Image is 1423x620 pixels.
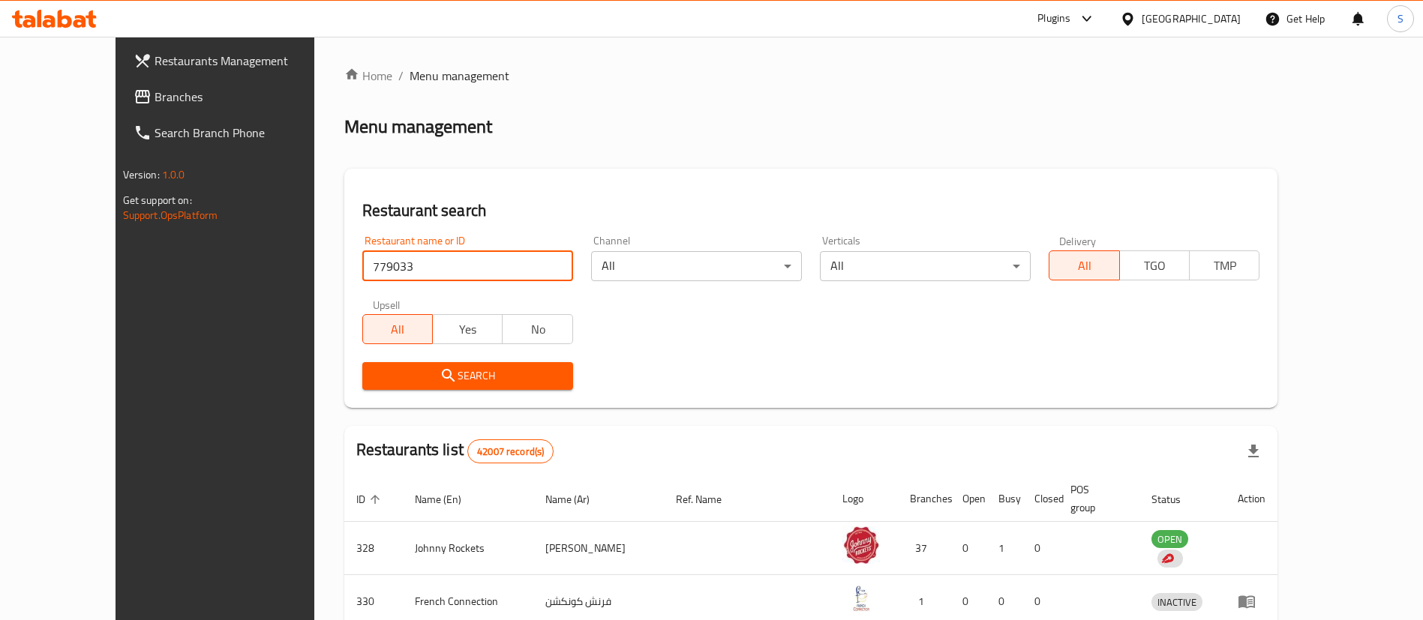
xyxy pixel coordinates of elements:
li: / [398,67,404,85]
th: Closed [1022,476,1058,522]
span: Branches [155,88,341,106]
span: Restaurants Management [155,52,341,70]
span: POS group [1070,481,1121,517]
nav: breadcrumb [344,67,1278,85]
label: Delivery [1059,235,1097,246]
td: 0 [1022,522,1058,575]
a: Search Branch Phone [122,115,353,151]
td: [PERSON_NAME] [533,522,664,575]
span: Search [374,367,561,385]
td: Johnny Rockets [403,522,534,575]
span: Version: [123,165,160,184]
span: 1.0.0 [162,165,185,184]
span: Get support on: [123,190,192,210]
a: Support.OpsPlatform [123,205,218,225]
div: All [820,251,1031,281]
span: All [369,319,427,340]
div: Indicates that the vendor menu management has been moved to DH Catalog service [1157,550,1183,568]
button: All [1049,250,1119,280]
span: S [1397,10,1403,27]
th: Busy [986,476,1022,522]
div: INACTIVE [1151,593,1202,611]
span: Name (En) [415,490,481,508]
span: No [509,319,566,340]
td: 37 [898,522,950,575]
div: Export file [1235,433,1271,469]
button: Search [362,362,573,390]
img: delivery hero logo [1160,552,1174,565]
a: Restaurants Management [122,43,353,79]
td: 1 [986,522,1022,575]
th: Action [1226,476,1277,522]
h2: Restaurant search [362,199,1260,222]
div: Plugins [1037,10,1070,28]
span: All [1055,255,1113,277]
button: TGO [1119,250,1190,280]
span: TGO [1126,255,1184,277]
img: Johnny Rockets [842,526,880,564]
span: Status [1151,490,1200,508]
h2: Restaurants list [356,439,554,463]
td: 328 [344,522,403,575]
span: Menu management [410,67,509,85]
div: All [591,251,802,281]
div: [GEOGRAPHIC_DATA] [1142,10,1241,27]
button: No [502,314,572,344]
span: TMP [1196,255,1253,277]
div: Menu [1238,592,1265,610]
span: Ref. Name [676,490,741,508]
span: Yes [439,319,497,340]
button: TMP [1189,250,1259,280]
button: Yes [432,314,503,344]
span: INACTIVE [1151,594,1202,611]
th: Logo [830,476,898,522]
span: 42007 record(s) [468,445,553,459]
th: Branches [898,476,950,522]
span: ID [356,490,385,508]
span: OPEN [1151,531,1188,548]
div: OPEN [1151,530,1188,548]
input: Search for restaurant name or ID.. [362,251,573,281]
td: 0 [950,522,986,575]
img: French Connection [842,580,880,617]
th: Open [950,476,986,522]
span: Search Branch Phone [155,124,341,142]
a: Home [344,67,392,85]
span: Name (Ar) [545,490,609,508]
button: All [362,314,433,344]
div: Total records count [467,439,554,463]
h2: Menu management [344,115,492,139]
a: Branches [122,79,353,115]
label: Upsell [373,299,401,310]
